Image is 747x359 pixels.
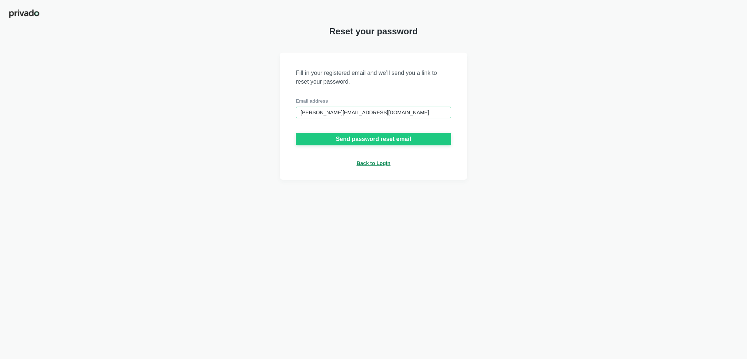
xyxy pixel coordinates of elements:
a: Back to Login [357,160,391,167]
img: privado-logo [9,9,40,19]
div: Email address [296,98,451,104]
div: Send password reset email [336,136,411,142]
span: Fill in your registered email and we’ll send you a link to reset your password. [296,69,451,86]
button: Send password reset email [296,133,451,145]
span: Reset your password [329,26,418,37]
